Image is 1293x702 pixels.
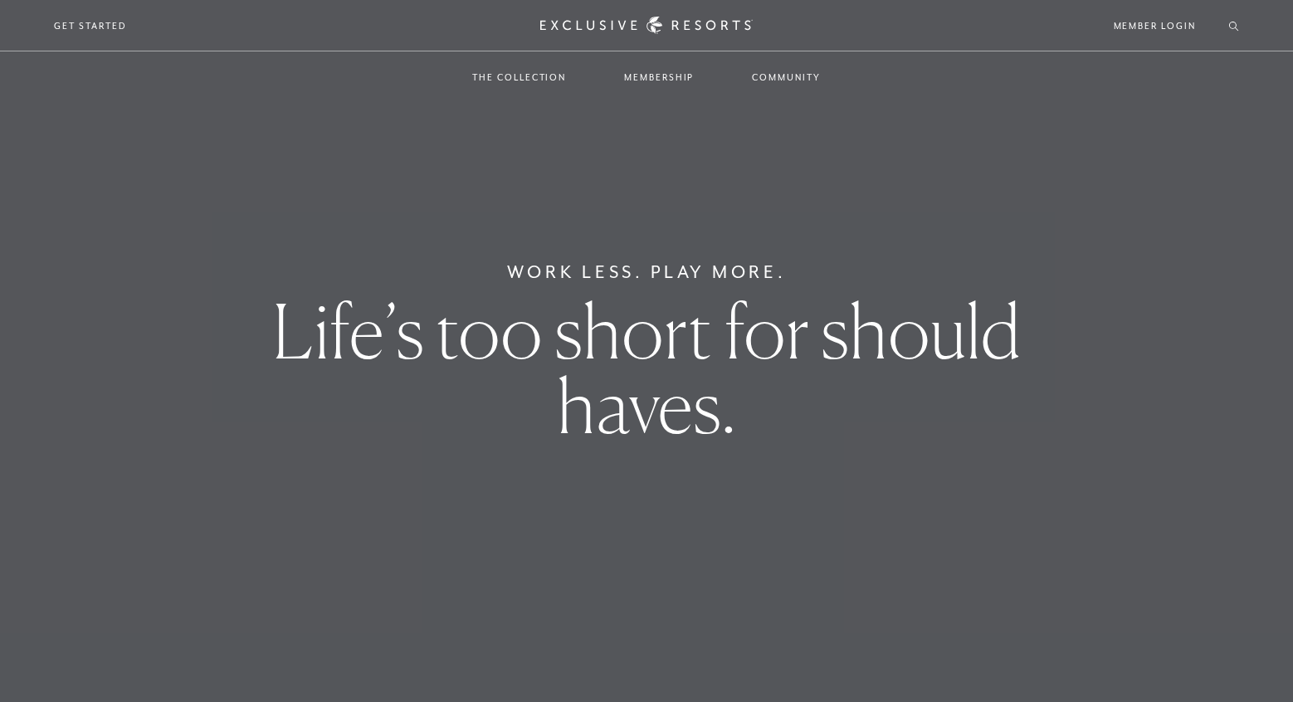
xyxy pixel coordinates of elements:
[226,294,1066,443] h1: Life’s too short for should haves.
[54,18,126,33] a: Get Started
[1114,18,1196,33] a: Member Login
[607,53,710,101] a: Membership
[507,259,787,285] h6: Work Less. Play More.
[735,53,837,101] a: Community
[456,53,583,101] a: The Collection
